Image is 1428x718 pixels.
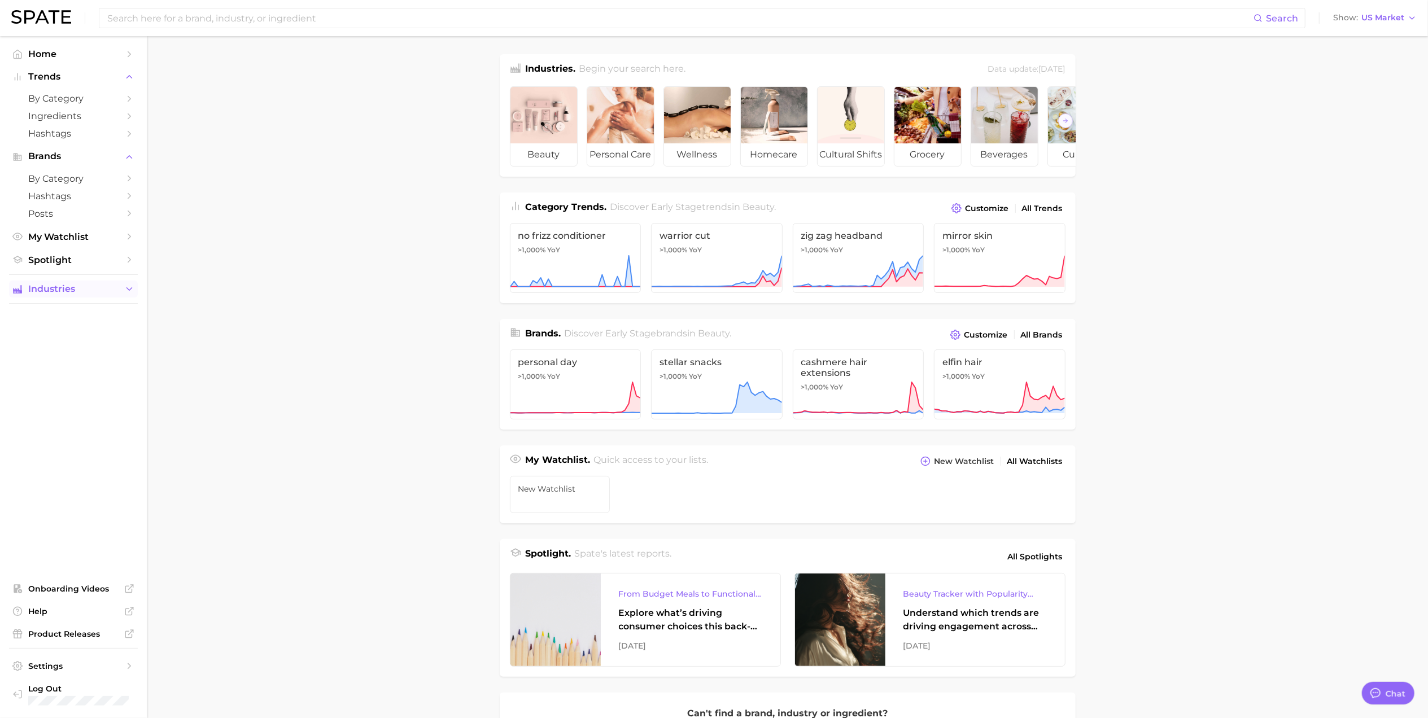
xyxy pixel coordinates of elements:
span: Product Releases [28,629,119,639]
div: [DATE] [903,639,1047,653]
a: culinary [1047,86,1115,167]
span: YoY [548,246,561,255]
span: zig zag headband [801,230,916,241]
span: All Watchlists [1007,457,1063,466]
span: Posts [28,208,119,219]
span: Show [1333,15,1358,21]
span: Customize [966,204,1009,213]
span: wellness [664,143,731,166]
div: Data update: [DATE] [988,62,1065,77]
h2: Begin your search here. [579,62,685,77]
span: stellar snacks [660,357,774,367]
a: Help [9,603,138,620]
a: personal day>1,000% YoY [510,349,641,419]
span: Industries [28,284,119,294]
span: All Spotlights [1008,550,1063,563]
a: All Watchlists [1005,454,1065,469]
a: Log out. Currently logged in with e-mail mohara@yellowwoodpartners.com. [9,680,138,709]
div: Beauty Tracker with Popularity Index [903,587,1047,601]
a: by Category [9,90,138,107]
a: no frizz conditioner>1,000% YoY [510,223,641,293]
span: Spotlight [28,255,119,265]
span: All Brands [1021,330,1063,340]
span: mirror skin [942,230,1057,241]
a: Settings [9,658,138,675]
span: Search [1266,13,1298,24]
span: Customize [964,330,1008,340]
span: >1,000% [942,246,970,254]
a: zig zag headband>1,000% YoY [793,223,924,293]
h2: Quick access to your lists. [593,453,708,469]
span: Onboarding Videos [28,584,119,594]
span: US Market [1361,15,1404,21]
span: YoY [972,246,985,255]
a: Hashtags [9,187,138,205]
span: by Category [28,93,119,104]
a: All Brands [1018,327,1065,343]
span: cultural shifts [818,143,884,166]
span: Help [28,606,119,616]
span: >1,000% [518,372,546,380]
button: Customize [947,327,1010,343]
span: My Watchlist [28,231,119,242]
span: YoY [689,246,702,255]
button: Scroll Right [1058,113,1073,128]
a: elfin hair>1,000% YoY [934,349,1065,419]
button: Customize [949,200,1011,216]
span: >1,000% [801,383,829,391]
span: Log Out [28,684,167,694]
a: warrior cut>1,000% YoY [651,223,783,293]
span: >1,000% [942,372,970,380]
span: Brands [28,151,119,161]
a: New Watchlist [510,476,610,513]
h2: Spate's latest reports. [574,547,671,566]
span: cashmere hair extensions [801,357,916,378]
button: Brands [9,148,138,165]
a: My Watchlist [9,228,138,246]
span: YoY [689,372,702,381]
a: stellar snacks>1,000% YoY [651,349,783,419]
button: New Watchlist [918,453,997,469]
a: From Budget Meals to Functional Snacks: Food & Beverage Trends Shaping Consumer Behavior This Sch... [510,573,781,667]
span: Brands . [526,328,561,339]
a: Product Releases [9,625,138,642]
span: no frizz conditioner [518,230,633,241]
span: YoY [831,383,844,392]
span: personal day [518,357,633,367]
span: New Watchlist [934,457,994,466]
span: YoY [548,372,561,381]
span: New Watchlist [518,484,602,493]
a: Ingredients [9,107,138,125]
span: by Category [28,173,119,184]
span: Hashtags [28,128,119,139]
span: beverages [971,143,1038,166]
a: Posts [9,205,138,222]
span: >1,000% [660,246,687,254]
span: Settings [28,661,119,671]
span: elfin hair [942,357,1057,367]
span: beauty [698,328,730,339]
span: beauty [510,143,577,166]
button: Trends [9,68,138,85]
a: beauty [510,86,578,167]
a: homecare [740,86,808,167]
span: YoY [831,246,844,255]
a: mirror skin>1,000% YoY [934,223,1065,293]
a: Home [9,45,138,63]
a: Onboarding Videos [9,580,138,597]
a: All Trends [1019,201,1065,216]
span: Home [28,49,119,59]
span: >1,000% [518,246,546,254]
span: homecare [741,143,807,166]
span: Hashtags [28,191,119,202]
span: >1,000% [660,372,687,380]
span: culinary [1048,143,1115,166]
a: cashmere hair extensions>1,000% YoY [793,349,924,419]
span: YoY [972,372,985,381]
button: ShowUS Market [1330,11,1420,25]
span: Ingredients [28,111,119,121]
a: by Category [9,170,138,187]
div: [DATE] [619,639,762,653]
span: warrior cut [660,230,774,241]
a: personal care [587,86,654,167]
